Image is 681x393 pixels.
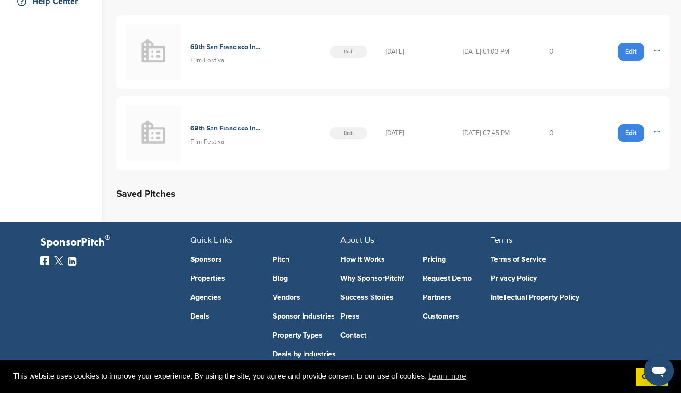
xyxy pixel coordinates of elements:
[427,369,468,383] a: learn more about cookies
[13,369,628,383] span: This website uses cookies to improve your experience. By using the site, you agree and provide co...
[636,368,668,386] a: dismiss cookie message
[540,15,589,89] td: 0
[618,43,644,61] a: Edit
[126,105,181,161] img: Buildingmissing
[340,275,409,282] a: Why SponsorPitch?
[644,356,674,386] iframe: Button to launch messaging window
[190,235,232,245] span: Quick Links
[126,24,181,80] img: Buildingmissing
[491,256,627,263] a: Terms of Service
[190,313,259,320] a: Deals
[377,15,454,89] td: [DATE]
[40,256,49,265] img: Facebook
[340,235,374,245] span: About Us
[273,332,341,339] a: Property Types
[40,236,190,249] p: SponsorPitch
[190,123,262,134] h4: 69th San Francisco International Film Festival
[273,256,341,263] a: Pitch
[491,235,512,245] span: Terms
[273,313,341,320] a: Sponsor Industries
[540,96,589,170] td: 0
[618,124,644,142] a: Edit
[54,256,63,265] img: Twitter
[190,138,225,146] span: Film Festival
[105,232,110,244] span: ®
[126,24,311,80] a: Buildingmissing 69th San Francisco International Film Festival Film Festival
[423,275,491,282] a: Request Demo
[423,256,491,263] a: Pricing
[491,275,627,282] a: Privacy Policy
[423,313,491,320] a: Customers
[190,294,259,301] a: Agencies
[340,313,409,320] a: Press
[190,56,225,64] span: Film Festival
[330,46,367,58] span: Draft
[116,187,670,202] h2: Saved Pitches
[454,96,540,170] td: [DATE] 07:45 PM
[273,350,341,358] a: Deals by Industries
[273,294,341,301] a: Vendors
[340,256,409,263] a: How It Works
[377,96,454,170] td: [DATE]
[330,127,367,139] span: Draft
[190,275,259,282] a: Properties
[340,332,409,339] a: Contact
[273,275,341,282] a: Blog
[454,15,540,89] td: [DATE] 01:03 PM
[491,294,627,301] a: Intellectual Property Policy
[126,105,311,161] a: Buildingmissing 69th San Francisco International Film Festival Film Festival
[340,294,409,301] a: Success Stories
[423,294,491,301] a: Partners
[190,256,259,263] a: Sponsors
[190,42,262,52] h4: 69th San Francisco International Film Festival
